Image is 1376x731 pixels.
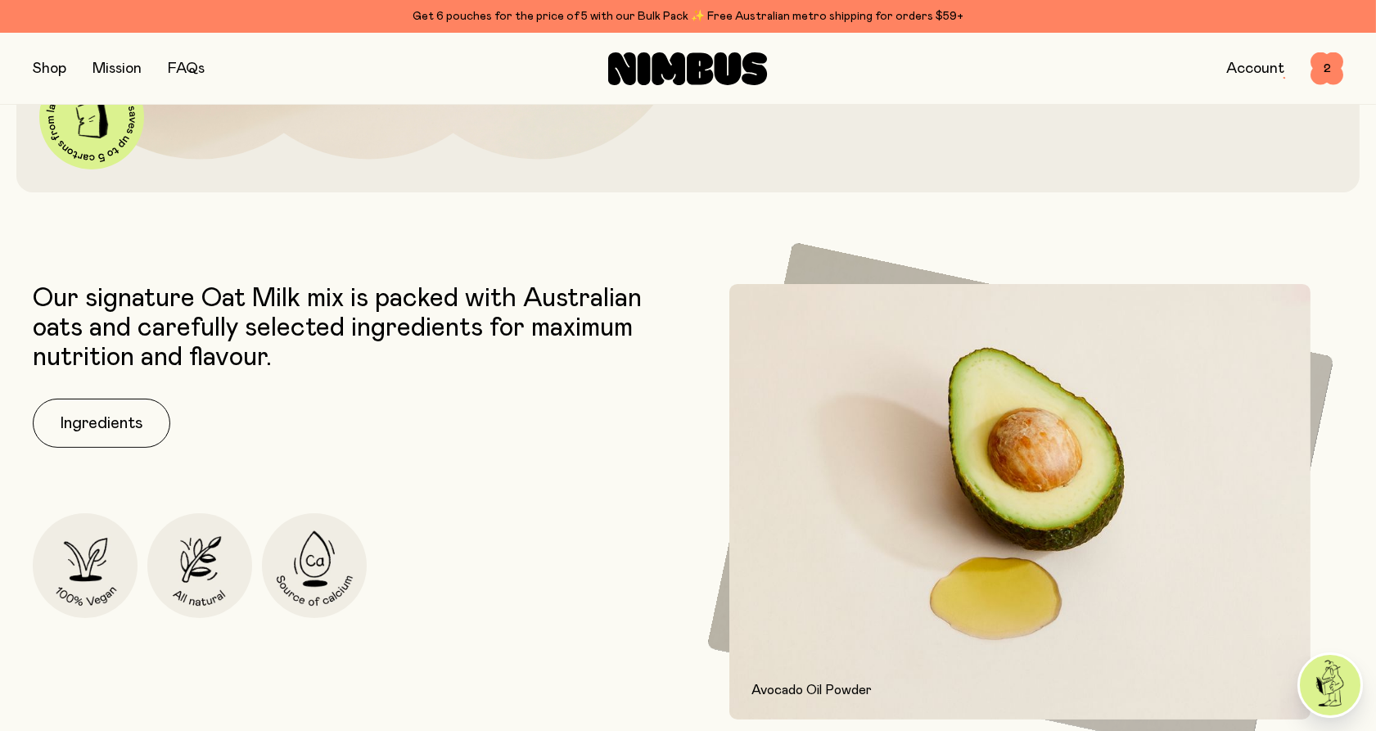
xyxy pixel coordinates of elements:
a: FAQs [168,61,205,76]
img: agent [1300,655,1360,715]
div: Get 6 pouches for the price of 5 with our Bulk Pack ✨ Free Australian metro shipping for orders $59+ [33,7,1343,26]
a: Account [1226,61,1284,76]
button: Ingredients [33,399,170,448]
p: Avocado Oil Powder [752,680,1288,700]
img: Avocado and avocado oil [729,284,1311,720]
p: Our signature Oat Milk mix is packed with Australian oats and carefully selected ingredients for ... [33,284,680,372]
button: 2 [1311,52,1343,85]
a: Mission [92,61,142,76]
